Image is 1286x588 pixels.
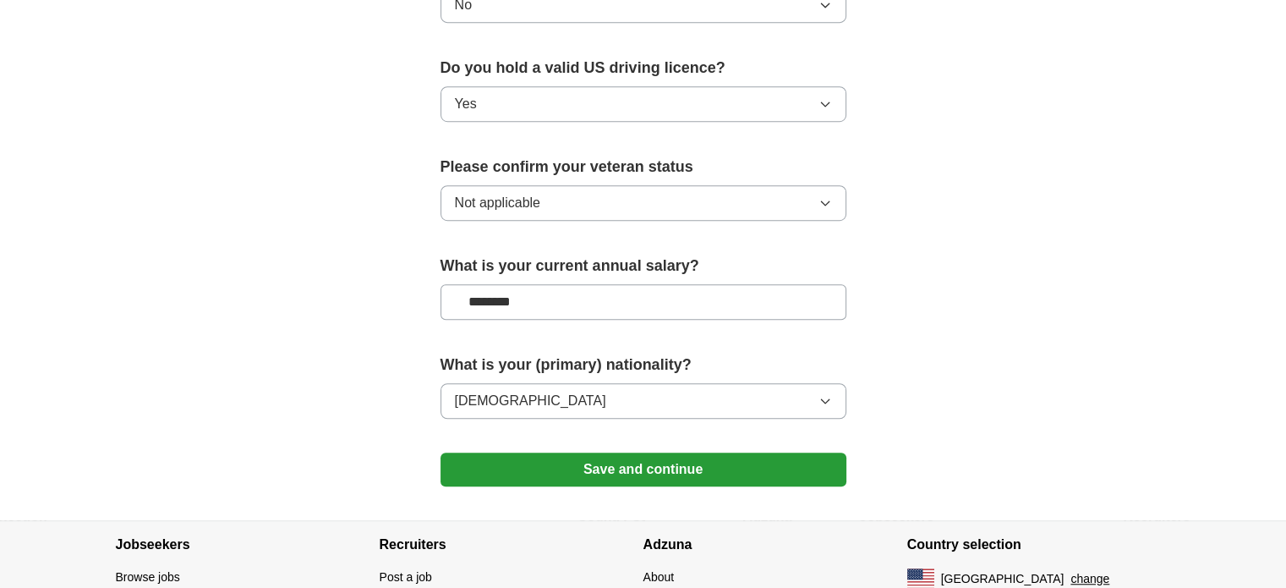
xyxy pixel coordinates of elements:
button: Not applicable [441,185,846,221]
a: About [643,570,675,584]
button: [DEMOGRAPHIC_DATA] [441,383,846,419]
label: What is your current annual salary? [441,255,846,278]
span: [DEMOGRAPHIC_DATA] [455,391,606,411]
h4: Country selection [907,521,1171,569]
span: Not applicable [455,193,540,213]
button: Yes [441,86,846,122]
label: What is your (primary) nationality? [441,354,846,376]
a: Browse jobs [116,570,180,584]
span: [GEOGRAPHIC_DATA] [941,570,1064,588]
label: Please confirm your veteran status [441,156,846,179]
button: Save and continue [441,453,846,486]
span: Yes [455,94,477,114]
a: Post a job [380,570,432,584]
label: Do you hold a valid US driving licence? [441,57,846,80]
button: change [1070,570,1109,588]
